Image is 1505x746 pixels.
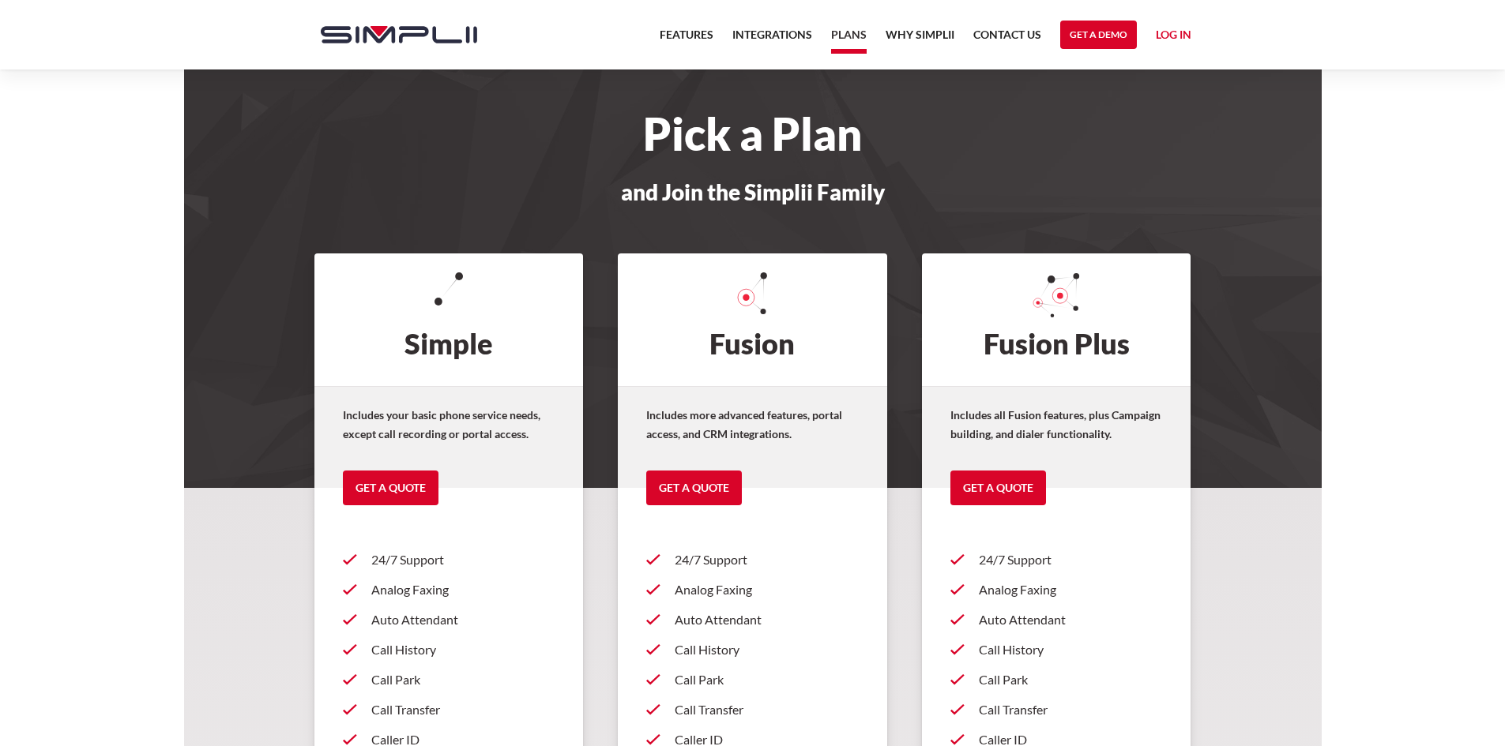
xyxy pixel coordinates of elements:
p: Analog Faxing [371,580,555,599]
a: Call Park [343,665,555,695]
h1: Pick a Plan [305,117,1201,152]
a: Call Park [646,665,859,695]
p: Call Transfer [979,700,1163,719]
p: Includes your basic phone service needs, except call recording or portal access. [343,406,555,444]
a: Call Park [950,665,1163,695]
a: Get a Quote [950,470,1046,505]
p: 24/7 Support [371,550,555,569]
a: 24/7 Support [646,545,859,575]
a: Call History [950,635,1163,665]
p: Analog Faxing [979,580,1163,599]
p: Call Park [675,670,859,689]
p: 24/7 Support [675,550,859,569]
a: Analog Faxing [343,575,555,605]
a: Features [660,25,713,54]
p: Call Park [979,670,1163,689]
a: Log in [1156,25,1191,49]
a: Call Transfer [950,695,1163,725]
h3: and Join the Simplii Family [305,180,1201,204]
a: 24/7 Support [950,545,1163,575]
a: Integrations [732,25,812,54]
a: Analog Faxing [646,575,859,605]
a: Call Transfer [343,695,555,725]
p: Call History [979,640,1163,659]
a: Auto Attendant [343,605,555,635]
h2: Fusion [618,253,887,386]
p: Analog Faxing [675,580,859,599]
strong: Includes more advanced features, portal access, and CRM integrations. [646,408,842,440]
a: Contact US [973,25,1041,54]
p: Call Transfer [371,700,555,719]
img: Simplii [321,26,477,43]
p: Auto Attendant [979,610,1163,629]
p: Call History [675,640,859,659]
a: Auto Attendant [646,605,859,635]
a: Call Transfer [646,695,859,725]
p: Auto Attendant [675,610,859,629]
a: Get a Quote [646,470,742,505]
a: Plans [831,25,867,54]
a: Why Simplii [886,25,954,54]
p: Call Transfer [675,700,859,719]
a: Get a Demo [1060,21,1137,49]
p: Call History [371,640,555,659]
h2: Simple [314,253,584,386]
h2: Fusion Plus [922,253,1191,386]
p: Call Park [371,670,555,689]
a: Call History [646,635,859,665]
strong: Includes all Fusion features, plus Campaign building, and dialer functionality. [950,408,1161,440]
a: Call History [343,635,555,665]
a: Get a Quote [343,470,438,505]
a: Auto Attendant [950,605,1163,635]
a: Analog Faxing [950,575,1163,605]
a: 24/7 Support [343,545,555,575]
p: 24/7 Support [979,550,1163,569]
p: Auto Attendant [371,610,555,629]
